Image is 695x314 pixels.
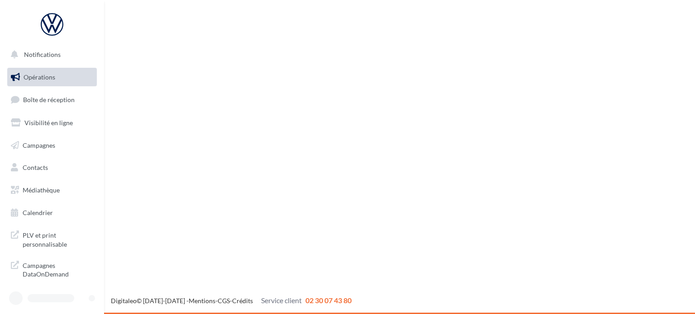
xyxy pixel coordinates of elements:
[5,225,99,252] a: PLV et print personnalisable
[23,96,75,103] span: Boîte de réception
[5,181,99,200] a: Médiathèque
[305,296,352,305] span: 02 30 07 43 80
[23,141,55,149] span: Campagnes
[23,164,48,171] span: Contacts
[261,296,302,305] span: Service client
[24,73,55,81] span: Opérations
[23,209,53,216] span: Calendrier
[5,90,99,109] a: Boîte de réception
[23,229,93,248] span: PLV et print personnalisable
[5,136,99,155] a: Campagnes
[111,297,352,305] span: © [DATE]-[DATE] - - -
[232,297,253,305] a: Crédits
[24,51,61,58] span: Notifications
[111,297,137,305] a: Digitaleo
[5,158,99,177] a: Contacts
[23,186,60,194] span: Médiathèque
[5,203,99,222] a: Calendrier
[5,68,99,87] a: Opérations
[5,256,99,282] a: Campagnes DataOnDemand
[23,259,93,279] span: Campagnes DataOnDemand
[218,297,230,305] a: CGS
[24,119,73,127] span: Visibilité en ligne
[5,113,99,132] a: Visibilité en ligne
[5,45,95,64] button: Notifications
[189,297,215,305] a: Mentions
